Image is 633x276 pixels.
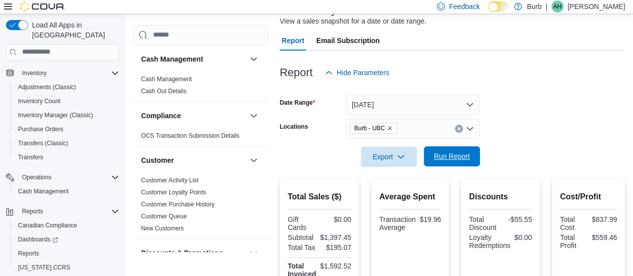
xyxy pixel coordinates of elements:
button: Compliance [248,110,260,122]
span: New Customers [141,224,184,232]
a: [US_STATE] CCRS [14,261,74,273]
div: $559.46 [590,233,617,241]
button: Customer [141,155,246,165]
span: Cash Management [14,185,119,197]
span: Transfers (Classic) [14,137,119,149]
span: Inventory Count [18,97,61,105]
span: AH [553,1,562,13]
span: Operations [18,171,119,183]
span: Inventory Count [14,95,119,107]
button: Export [361,147,417,167]
p: | [545,1,547,13]
span: Customer Loyalty Points [141,188,206,196]
span: Operations [22,173,52,181]
button: Cash Management [10,184,123,198]
button: Discounts & Promotions [141,248,246,258]
a: Purchase Orders [14,123,68,135]
div: Total Discount [469,215,498,231]
button: Remove Burb - UBC from selection in this group [387,125,393,131]
h3: Discounts & Promotions [141,248,223,258]
button: Inventory Count [10,94,123,108]
button: [DATE] [346,95,480,115]
div: $837.99 [590,215,617,223]
div: $195.07 [321,243,351,251]
a: Inventory Manager (Classic) [14,109,97,121]
button: Clear input [455,125,463,133]
div: -$55.55 [502,215,532,223]
div: View a sales snapshot for a date or date range. [280,16,426,27]
button: Operations [2,170,123,184]
button: Operations [18,171,56,183]
span: [US_STATE] CCRS [18,263,70,271]
a: New Customers [141,225,184,232]
div: $0.00 [514,233,532,241]
span: Transfers (Classic) [18,139,68,147]
span: Purchase Orders [18,125,64,133]
img: Cova [20,2,65,12]
span: Load All Apps in [GEOGRAPHIC_DATA] [28,20,119,40]
span: Inventory Manager (Classic) [14,109,119,121]
div: Gift Cards [288,215,318,231]
span: Reports [22,207,43,215]
a: Transfers (Classic) [14,137,72,149]
span: Transfers [18,153,43,161]
a: Cash Management [14,185,73,197]
span: Transfers [14,151,119,163]
div: $19.96 [420,215,441,223]
span: Feedback [449,2,479,12]
h2: Average Spent [379,191,441,203]
span: Canadian Compliance [14,219,119,231]
button: Inventory Manager (Classic) [10,108,123,122]
span: Inventory [22,69,47,77]
span: Reports [14,247,119,259]
a: Customer Activity List [141,177,199,184]
span: Customer Activity List [141,176,199,184]
h2: Discounts [469,191,532,203]
button: Adjustments (Classic) [10,80,123,94]
span: Hide Parameters [337,68,389,78]
button: Purchase Orders [10,122,123,136]
span: Adjustments (Classic) [14,81,119,93]
button: Cash Management [141,54,246,64]
button: [US_STATE] CCRS [10,260,123,274]
a: Cash Out Details [141,88,187,95]
button: Compliance [141,111,246,121]
span: Customer Queue [141,212,187,220]
span: Burb - UBC [354,123,385,133]
button: Run Report [424,146,480,166]
span: Inventory [18,67,119,79]
button: Transfers (Classic) [10,136,123,150]
a: Reports [14,247,43,259]
button: Discounts & Promotions [248,247,260,259]
span: Export [367,147,411,167]
div: Cash Management [133,73,268,101]
label: Date Range [280,99,315,107]
div: $1,592.52 [320,262,351,270]
span: Inventory Manager (Classic) [18,111,93,119]
span: Cash Out Details [141,87,187,95]
h3: Cash Management [141,54,203,64]
div: Subtotal [288,233,316,241]
a: Adjustments (Classic) [14,81,80,93]
span: Customer Purchase History [141,200,215,208]
span: Dashboards [18,235,58,243]
a: Dashboards [10,232,123,246]
button: Hide Parameters [321,63,393,83]
h2: Total Sales ($) [288,191,351,203]
h3: Report [280,67,313,79]
a: Cash Management [141,76,192,83]
div: Axel Holin [551,1,563,13]
p: Burb [527,1,542,13]
span: Reports [18,249,39,257]
a: Customer Purchase History [141,201,215,208]
button: Cash Management [248,53,260,65]
span: Cash Management [18,187,69,195]
input: Dark Mode [488,2,509,12]
button: Customer [248,154,260,166]
span: Run Report [434,151,470,161]
a: OCS Transaction Submission Details [141,132,240,139]
h3: Customer [141,155,174,165]
span: Email Subscription [316,31,380,51]
button: Reports [2,204,123,218]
